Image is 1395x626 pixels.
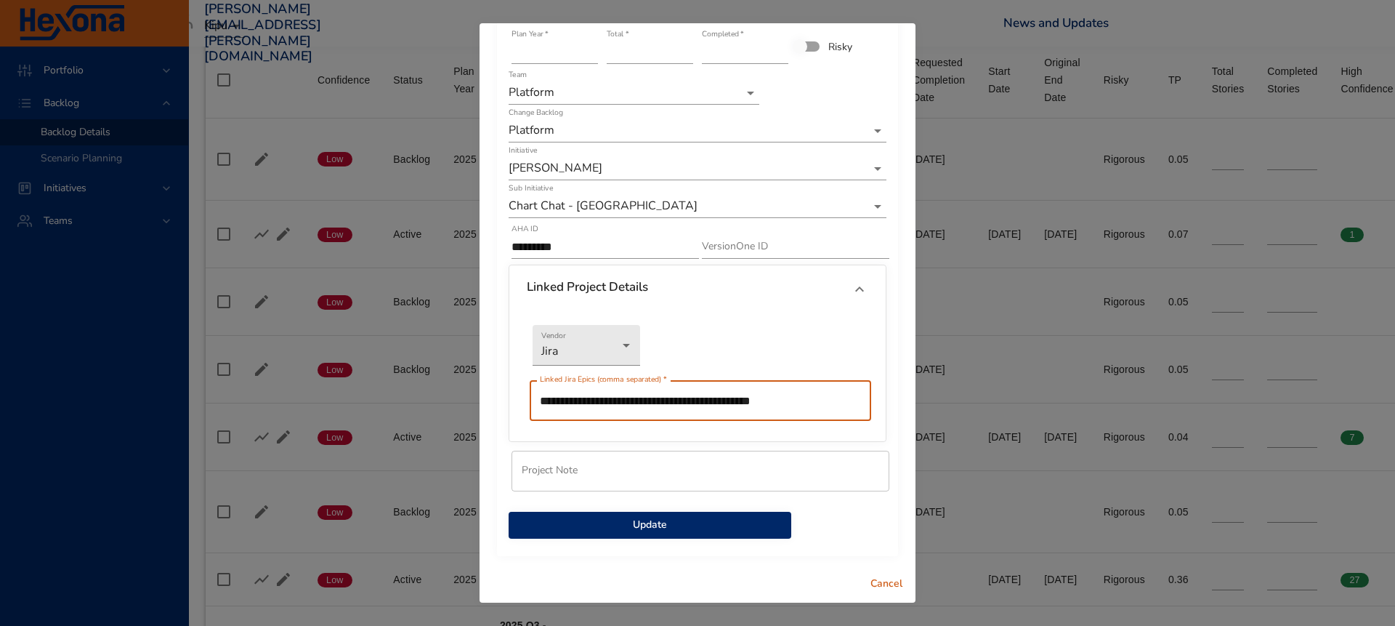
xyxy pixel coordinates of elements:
[828,39,852,55] span: Risky
[520,516,780,534] span: Update
[509,195,886,218] div: Chart Chat - [GEOGRAPHIC_DATA]
[509,71,527,79] label: Team
[607,31,628,39] label: Total
[511,31,548,39] label: Plan Year
[509,512,791,539] button: Update
[869,575,904,593] span: Cancel
[509,147,537,155] label: Initiative
[509,109,563,117] label: Change Backlog
[509,157,886,180] div: [PERSON_NAME]
[511,225,538,233] label: AHA ID
[509,119,886,143] div: Platform
[533,325,640,366] div: Jira
[509,185,553,193] label: Sub Initiative
[527,280,648,294] h6: Linked Project Details
[863,571,910,598] button: Cancel
[509,265,886,313] div: Linked Project Details
[509,81,759,105] div: Platform
[702,31,744,39] label: Completed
